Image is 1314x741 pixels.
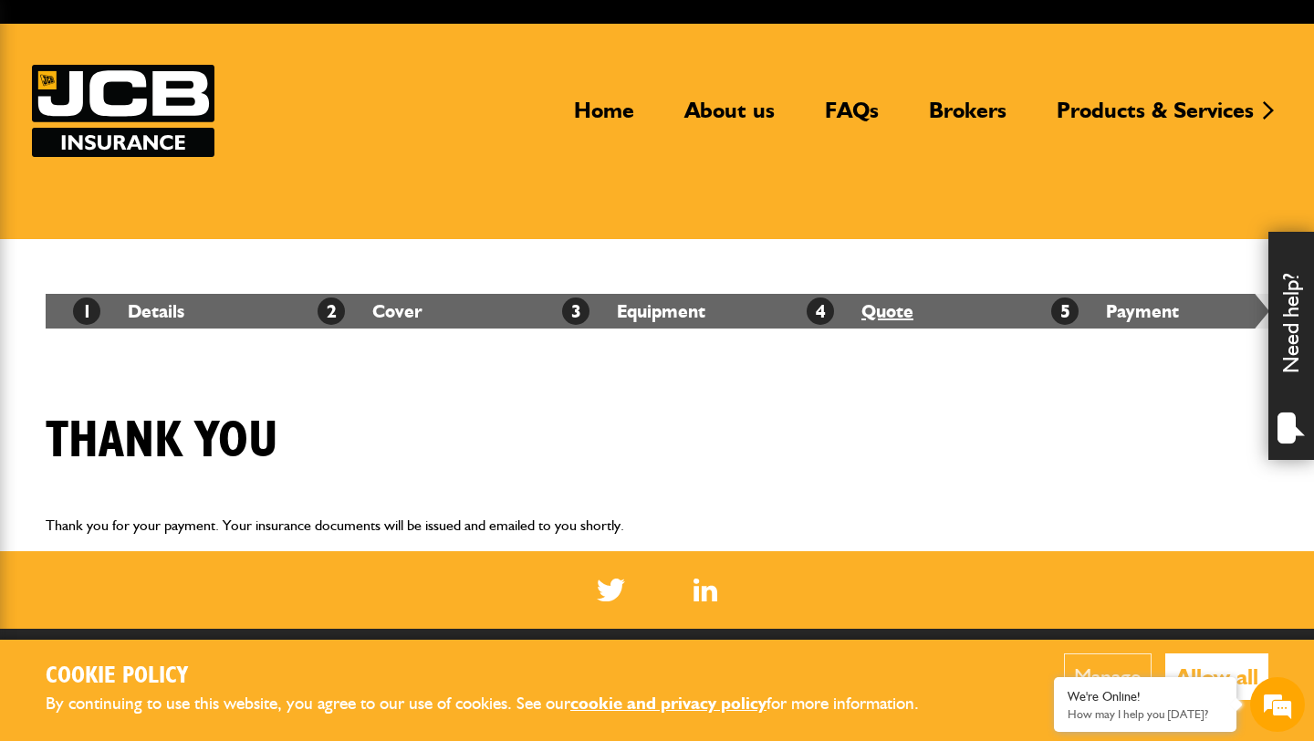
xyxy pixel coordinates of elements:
[562,297,589,325] span: 3
[807,300,913,322] a: 4Quote
[32,65,214,157] img: JCB Insurance Services logo
[31,101,77,127] img: d_20077148190_company_1631870298795_20077148190
[248,562,331,587] em: Start Chat
[1268,232,1314,460] div: Need help?
[1165,653,1268,700] button: Allow all
[570,693,766,714] a: cookie and privacy policy
[24,330,333,547] textarea: Type your message and hit 'Enter'
[46,690,949,718] p: By continuing to use this website, you agree to our use of cookies. See our for more information.
[32,65,214,157] a: JCB Insurance Services
[1068,707,1223,721] p: How may I help you today?
[693,579,718,601] img: Linked In
[24,169,333,209] input: Enter your last name
[811,97,892,139] a: FAQs
[299,9,343,53] div: Minimize live chat window
[318,297,345,325] span: 2
[1064,653,1152,700] button: Manage
[1043,97,1267,139] a: Products & Services
[1068,689,1223,704] div: We're Online!
[46,411,278,472] h1: Thank you
[597,579,625,601] img: Twitter
[24,277,333,317] input: Enter your phone number
[693,579,718,601] a: LinkedIn
[46,663,949,691] h2: Cookie Policy
[560,97,648,139] a: Home
[1051,297,1079,325] span: 5
[95,102,307,126] div: Chat with us now
[562,300,705,322] a: 3Equipment
[24,223,333,263] input: Enter your email address
[73,297,100,325] span: 1
[73,300,184,322] a: 1Details
[46,514,1268,537] p: Thank you for your payment. Your insurance documents will be issued and emailed to you shortly.
[1024,294,1268,329] li: Payment
[318,300,422,322] a: 2Cover
[807,297,834,325] span: 4
[671,97,788,139] a: About us
[915,97,1020,139] a: Brokers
